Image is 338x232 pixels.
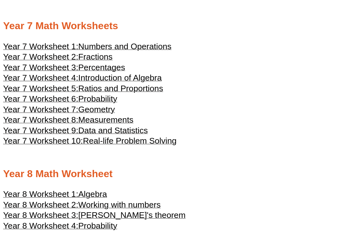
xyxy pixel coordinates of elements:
span: Working with numbers [78,200,161,209]
span: Ratios and Proportions [78,84,163,93]
a: Year 7 Worksheet 8:Measurements [3,118,133,124]
span: Geometry [78,105,115,114]
iframe: Chat Widget [231,161,338,232]
span: Year 8 Worksheet 1: [3,189,78,199]
a: Year 7 Worksheet 2:Fractions [3,55,113,61]
span: Year 8 Worksheet 4: [3,221,78,230]
span: Measurements [78,115,133,124]
a: Year 7 Worksheet 4:Introduction of Algebra [3,76,162,82]
span: Introduction of Algebra [78,73,162,82]
a: Year 8 Worksheet 3:[PERSON_NAME]'s theorem [3,213,186,219]
span: Year 7 Worksheet 5: [3,84,78,93]
a: Year 7 Worksheet 6:Probability [3,97,117,103]
span: Year 7 Worksheet 9: [3,126,78,135]
span: Real-life Problem Solving [83,136,177,145]
span: Probability [78,94,117,103]
a: Year 8 Worksheet 2:Working with numbers [3,203,161,209]
h2: Year 7 Math Worksheets [3,19,335,33]
span: Year 7 Worksheet 8: [3,115,78,124]
a: Year 7 Worksheet 10:Real-life Problem Solving [3,139,177,145]
a: Year 7 Worksheet 7:Geometry [3,108,115,114]
a: Year 7 Worksheet 9:Data and Statistics [3,129,148,135]
span: Year 7 Worksheet 3: [3,63,78,72]
a: Year 7 Worksheet 5:Ratios and Proportions [3,87,163,93]
span: Year 7 Worksheet 7: [3,105,78,114]
span: Year 7 Worksheet 2: [3,52,78,61]
span: Probability [78,221,117,230]
span: Year 8 Worksheet 3: [3,210,78,220]
h2: Year 8 Math Worksheet [3,167,335,181]
span: Year 7 Worksheet 1: [3,42,78,51]
span: Year 7 Worksheet 10: [3,136,83,145]
span: Algebra [78,189,107,199]
span: Percentages [78,63,125,72]
span: Year 7 Worksheet 6: [3,94,78,103]
a: Year 8 Worksheet 1:Algebra [3,192,107,198]
span: Data and Statistics [78,126,148,135]
span: Year 8 Worksheet 2: [3,200,78,209]
span: Numbers and Operations [78,42,172,51]
a: Year 7 Worksheet 1:Numbers and Operations [3,45,172,51]
span: [PERSON_NAME]'s theorem [78,210,186,220]
span: Fractions [78,52,113,61]
a: Year 8 Worksheet 4:Probability [3,224,117,230]
a: Year 7 Worksheet 3:Percentages [3,66,125,72]
span: Year 7 Worksheet 4: [3,73,78,82]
